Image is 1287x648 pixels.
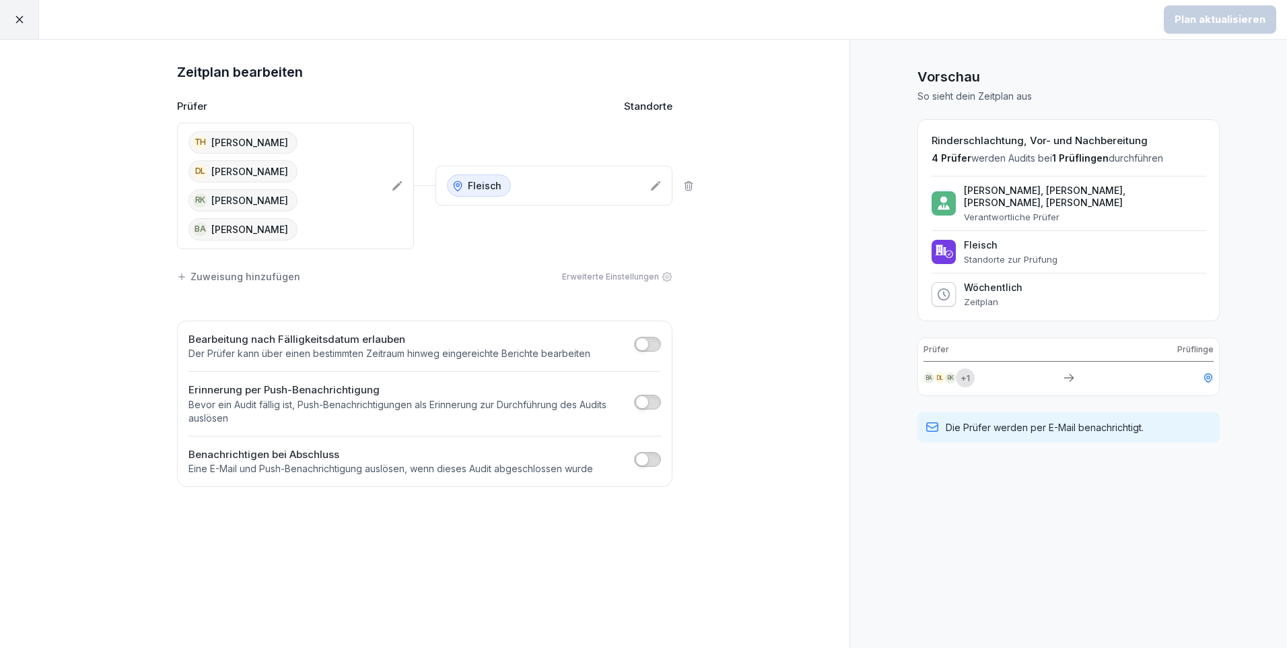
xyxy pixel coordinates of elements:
button: Plan aktualisieren [1164,5,1276,34]
p: Verantwortliche Prüfer [964,212,1206,222]
p: Eine E-Mail und Push-Benachrichtigung auslösen, wenn dieses Audit abgeschlossen wurde [188,462,593,476]
p: Prüfer [924,344,949,356]
div: RK [193,193,207,207]
p: [PERSON_NAME] [211,193,288,207]
div: BA [193,222,207,236]
div: Zuweisung hinzufügen [177,269,300,284]
p: werden Audits bei durchführen [932,152,1206,165]
p: [PERSON_NAME] [211,222,288,236]
div: TH [193,135,207,150]
p: Fleisch [468,179,501,193]
p: Standorte zur Prüfung [964,254,1057,265]
h2: Rinderschlachtung, Vor- und Nachbereitung [932,133,1206,149]
p: Bevor ein Audit fällig ist, Push-Benachrichtigungen als Erinnerung zur Durchführung des Audits au... [188,398,627,425]
h1: Vorschau [917,67,1220,87]
p: [PERSON_NAME], [PERSON_NAME], [PERSON_NAME], [PERSON_NAME] [964,185,1206,209]
div: DL [934,372,945,383]
div: Plan aktualisieren [1175,12,1265,27]
p: Die Prüfer werden per E-Mail benachrichtigt. [946,420,1144,434]
div: BA [924,372,934,383]
h2: Benachrichtigen bei Abschluss [188,447,593,463]
p: Der Prüfer kann über einen bestimmten Zeitraum hinweg eingereichte Berichte bearbeiten [188,347,590,360]
span: 4 Prüfer [932,152,971,164]
p: [PERSON_NAME] [211,164,288,179]
p: [PERSON_NAME] [211,135,288,150]
div: RK [945,372,956,383]
div: Erweiterte Einstellungen [562,271,672,283]
p: Zeitplan [964,296,1022,307]
p: Prüflinge [1177,344,1214,356]
h2: Bearbeitung nach Fälligkeitsdatum erlauben [188,332,590,348]
p: Standorte [624,99,672,115]
h1: Zeitplan bearbeiten [177,61,672,83]
p: Prüfer [177,99,207,115]
div: + 1 [956,368,975,387]
span: 1 Prüflingen [1052,152,1109,164]
h2: Erinnerung per Push-Benachrichtigung [188,383,627,398]
div: DL [193,164,207,179]
p: So sieht dein Zeitplan aus [917,90,1220,103]
p: Wöchentlich [964,282,1022,294]
p: Fleisch [964,239,1057,251]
